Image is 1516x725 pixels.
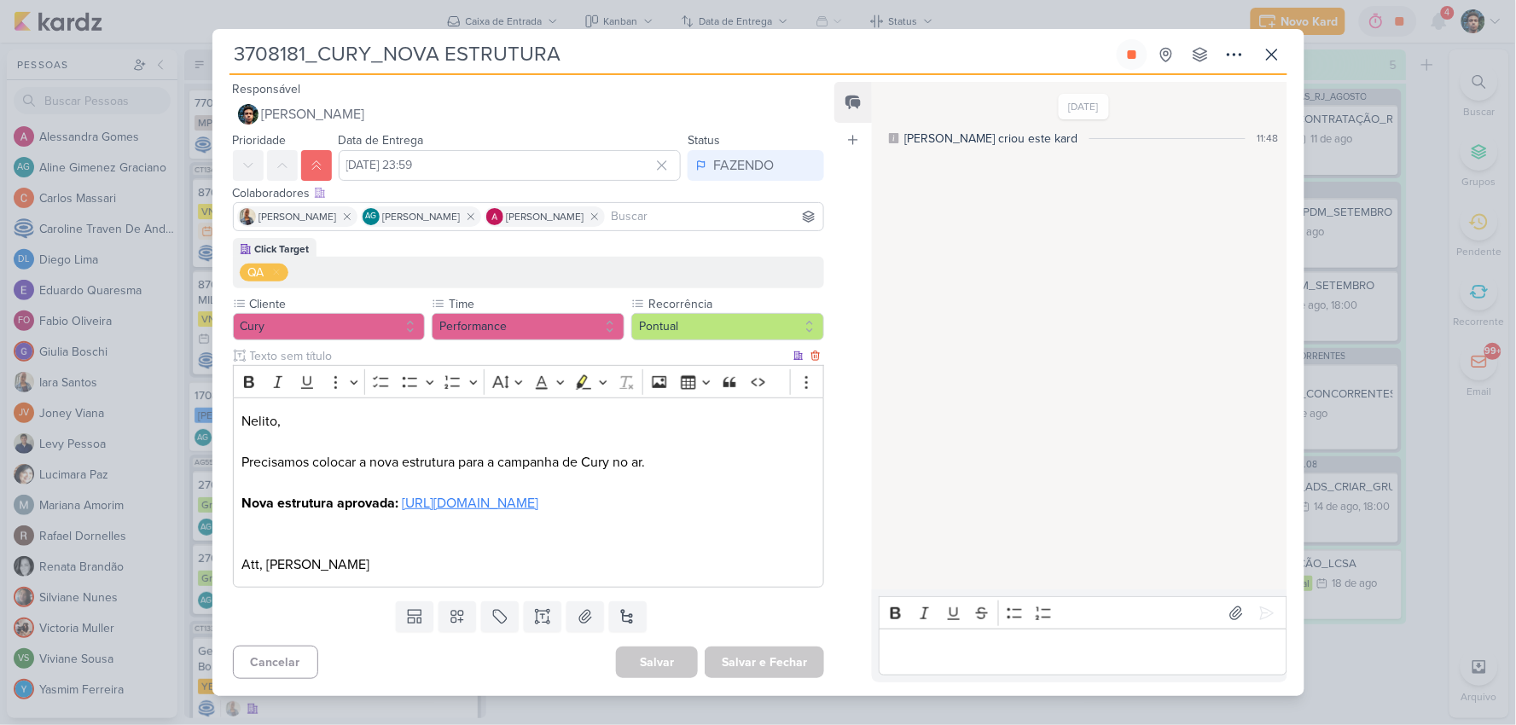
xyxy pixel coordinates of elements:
input: Kard Sem Título [229,39,1113,70]
input: Buscar [608,206,821,227]
label: Status [688,133,720,148]
span: [PERSON_NAME] [507,209,584,224]
img: Alessandra Gomes [486,208,503,225]
button: Pontual [631,313,824,340]
span: [PERSON_NAME] [383,209,461,224]
img: Nelito Junior [238,104,258,125]
div: Editor toolbar [233,365,825,398]
div: FAZENDO [713,155,774,176]
span: [PERSON_NAME] [262,104,365,125]
div: Editor editing area: main [233,397,825,588]
label: Time [447,295,624,313]
div: Colaboradores [233,184,825,202]
label: Cliente [248,295,426,313]
img: Iara Santos [239,208,256,225]
input: Texto sem título [247,347,791,365]
input: Select a date [339,150,682,181]
p: Att, [PERSON_NAME] [241,493,815,575]
p: AG [365,212,376,221]
div: Parar relógio [1125,48,1139,61]
p: Nelito, [241,411,815,432]
label: Prioridade [233,133,287,148]
div: 11:48 [1258,130,1279,146]
button: Cury [233,313,426,340]
label: Responsável [233,82,301,96]
div: Editor editing area: main [879,629,1287,676]
label: Recorrência [647,295,824,313]
div: QA [248,264,264,281]
a: [URL][DOMAIN_NAME] [402,495,538,512]
button: Cancelar [233,646,318,679]
p: Precisamos colocar a nova estrutura para a campanha de Cury no ar. [241,452,815,473]
div: Editor toolbar [879,596,1287,629]
div: [PERSON_NAME] criou este kard [904,130,1077,148]
button: FAZENDO [688,150,824,181]
span: [PERSON_NAME] [259,209,337,224]
strong: Nova estrutura aprovada: [241,495,398,512]
button: Performance [432,313,624,340]
label: Data de Entrega [339,133,424,148]
div: Aline Gimenez Graciano [363,208,380,225]
button: [PERSON_NAME] [233,99,825,130]
div: Click Target [255,241,310,257]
